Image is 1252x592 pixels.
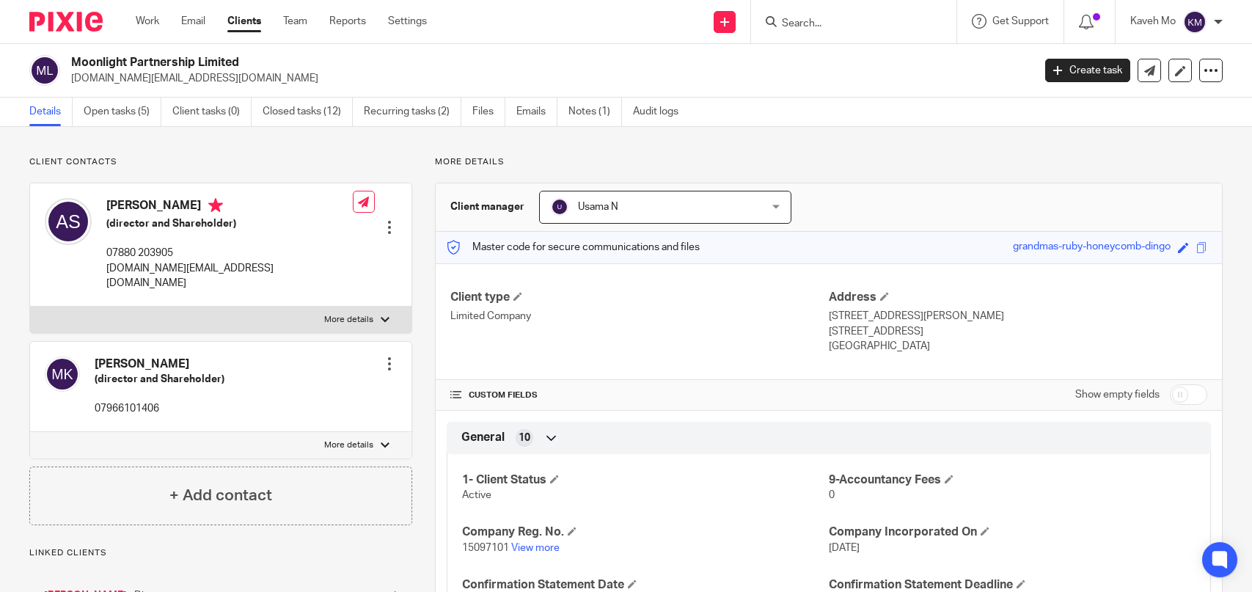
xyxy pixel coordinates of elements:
[29,12,103,32] img: Pixie
[462,543,509,553] span: 15097101
[95,372,224,387] h5: (director and Shareholder)
[472,98,505,126] a: Files
[450,290,829,305] h4: Client type
[450,200,524,214] h3: Client manager
[461,430,505,445] span: General
[227,14,261,29] a: Clients
[71,71,1023,86] p: [DOMAIN_NAME][EMAIL_ADDRESS][DOMAIN_NAME]
[84,98,161,126] a: Open tasks (5)
[106,216,353,231] h5: (director and Shareholder)
[169,484,272,507] h4: + Add contact
[172,98,252,126] a: Client tasks (0)
[511,543,560,553] a: View more
[364,98,461,126] a: Recurring tasks (2)
[829,525,1196,540] h4: Company Incorporated On
[829,543,860,553] span: [DATE]
[324,439,373,451] p: More details
[829,339,1207,354] p: [GEOGRAPHIC_DATA]
[551,198,568,216] img: svg%3E
[435,156,1223,168] p: More details
[263,98,353,126] a: Closed tasks (12)
[29,55,60,86] img: svg%3E
[329,14,366,29] a: Reports
[992,16,1049,26] span: Get Support
[1013,239,1171,256] div: grandmas-ruby-honeycomb-dingo
[45,357,80,392] img: svg%3E
[283,14,307,29] a: Team
[829,290,1207,305] h4: Address
[29,547,412,559] p: Linked clients
[829,324,1207,339] p: [STREET_ADDRESS]
[1075,387,1160,402] label: Show empty fields
[208,198,223,213] i: Primary
[71,55,832,70] h2: Moonlight Partnership Limited
[95,401,224,416] p: 07966101406
[462,472,829,488] h4: 1- Client Status
[1045,59,1130,82] a: Create task
[829,490,835,500] span: 0
[1130,14,1176,29] p: Kaveh Mo
[450,309,829,324] p: Limited Company
[516,98,557,126] a: Emails
[136,14,159,29] a: Work
[519,431,530,445] span: 10
[95,357,224,372] h4: [PERSON_NAME]
[324,314,373,326] p: More details
[106,261,353,291] p: [DOMAIN_NAME][EMAIL_ADDRESS][DOMAIN_NAME]
[829,472,1196,488] h4: 9-Accountancy Fees
[578,202,618,212] span: Usama N
[45,198,92,245] img: svg%3E
[568,98,622,126] a: Notes (1)
[181,14,205,29] a: Email
[462,525,829,540] h4: Company Reg. No.
[633,98,689,126] a: Audit logs
[462,490,491,500] span: Active
[450,390,829,401] h4: CUSTOM FIELDS
[1183,10,1207,34] img: svg%3E
[106,198,353,216] h4: [PERSON_NAME]
[29,156,412,168] p: Client contacts
[780,18,912,31] input: Search
[106,246,353,260] p: 07880 203905
[388,14,427,29] a: Settings
[447,240,700,255] p: Master code for secure communications and files
[829,309,1207,324] p: [STREET_ADDRESS][PERSON_NAME]
[29,98,73,126] a: Details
